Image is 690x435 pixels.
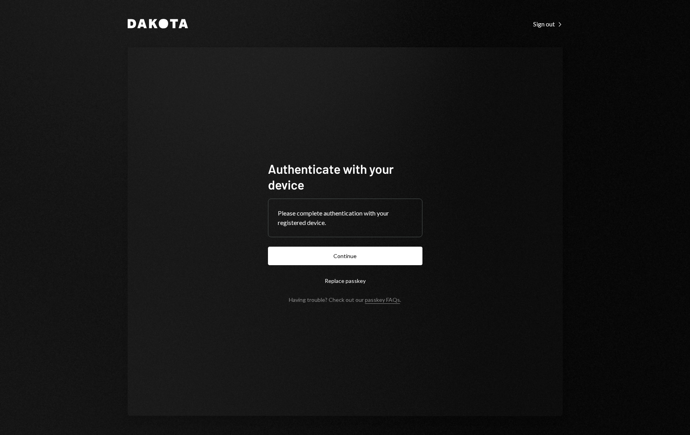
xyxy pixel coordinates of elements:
div: Having trouble? Check out our . [289,296,401,303]
a: Sign out [533,19,563,28]
a: passkey FAQs [365,296,400,304]
h1: Authenticate with your device [268,161,422,192]
div: Sign out [533,20,563,28]
div: Please complete authentication with your registered device. [278,208,413,227]
button: Replace passkey [268,271,422,290]
button: Continue [268,247,422,265]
